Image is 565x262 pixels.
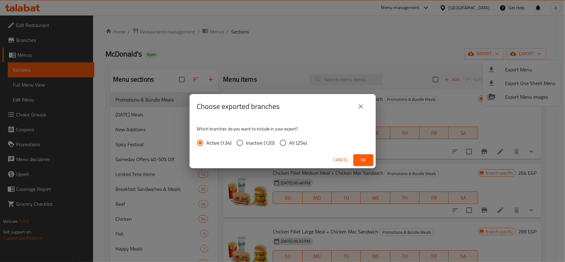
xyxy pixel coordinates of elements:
button: Ok [353,154,373,166]
button: Cancel [331,154,351,166]
span: Active (134) [207,139,232,147]
span: Cancel [334,156,348,164]
span: Ok [358,156,368,164]
span: All (254) [289,139,307,147]
button: close [353,99,368,114]
p: Which branches do you want to include in your export? [197,126,368,132]
span: Inactive (120) [246,139,275,147]
h2: Choose exported branches [197,102,280,111]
